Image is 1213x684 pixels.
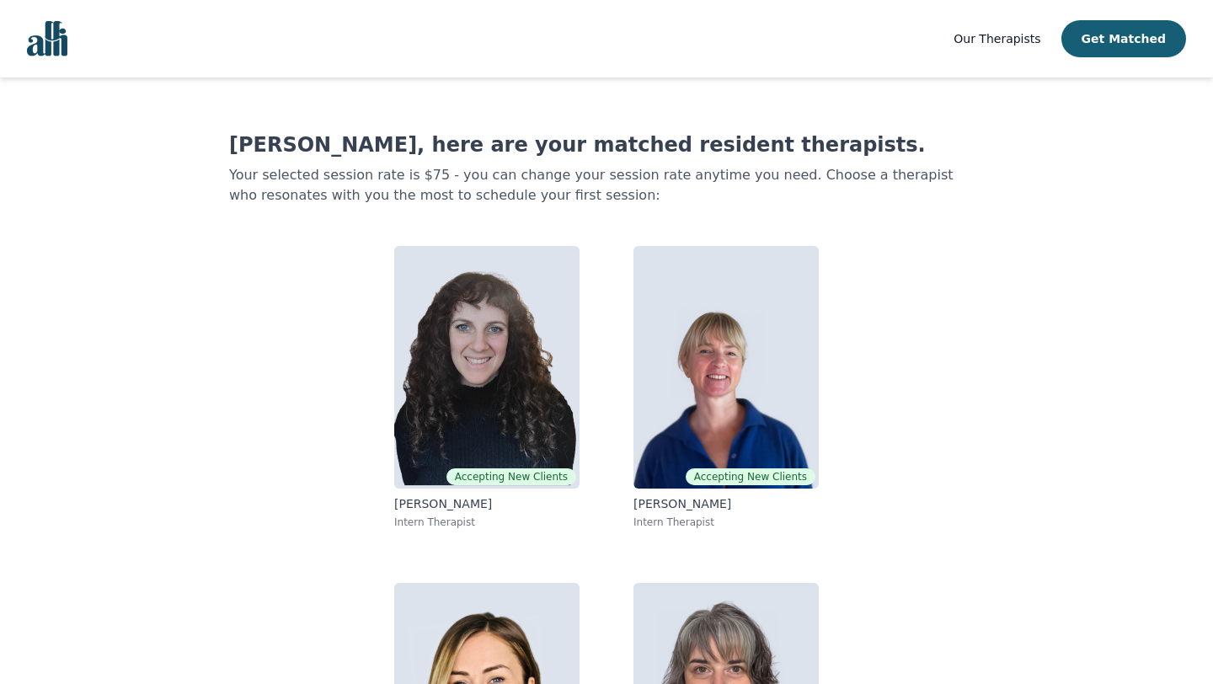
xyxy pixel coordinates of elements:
a: Shira BlakeAccepting New Clients[PERSON_NAME]Intern Therapist [381,232,593,542]
a: Our Therapists [954,29,1040,49]
button: Get Matched [1061,20,1186,57]
img: alli logo [27,21,67,56]
p: [PERSON_NAME] [394,495,580,512]
p: Intern Therapist [633,516,819,529]
p: Intern Therapist [394,516,580,529]
span: Our Therapists [954,32,1040,45]
h1: [PERSON_NAME], here are your matched resident therapists. [229,131,984,158]
img: Shira Blake [394,246,580,489]
a: Heather BarkerAccepting New Clients[PERSON_NAME]Intern Therapist [620,232,832,542]
p: [PERSON_NAME] [633,495,819,512]
img: Heather Barker [633,246,819,489]
span: Accepting New Clients [446,468,576,485]
span: Accepting New Clients [686,468,815,485]
p: Your selected session rate is $75 - you can change your session rate anytime you need. Choose a t... [229,165,984,206]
